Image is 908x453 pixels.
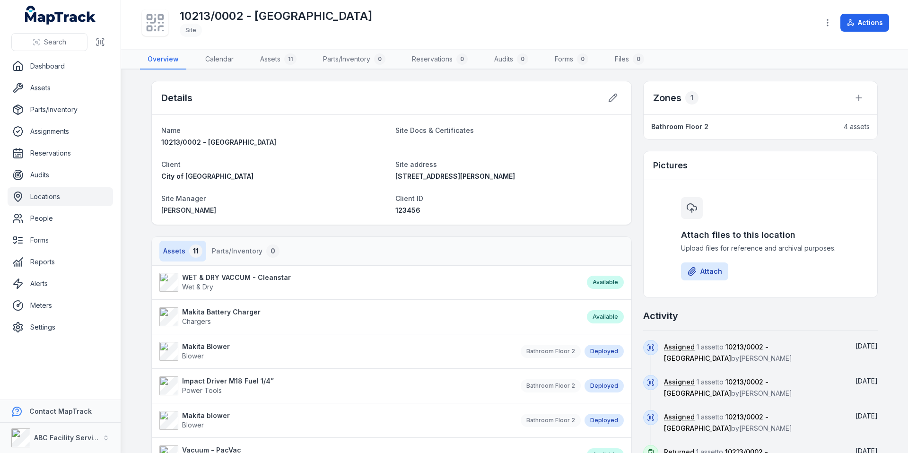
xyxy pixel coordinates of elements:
span: 4 assets [844,122,870,131]
strong: Bathroom Floor 2 [651,122,708,131]
span: Client [161,160,181,168]
div: Available [587,276,624,289]
button: Search [11,33,87,51]
a: Assigned [664,377,695,387]
a: Reservations0 [404,50,475,70]
strong: Makita Battery Charger [182,307,261,317]
div: 0 [577,53,588,65]
span: Site Docs & Certificates [395,126,474,134]
a: Parts/Inventory [8,100,113,119]
h1: 10213/0002 - [GEOGRAPHIC_DATA] [180,9,372,24]
span: [DATE] [856,342,878,350]
a: Overview [140,50,186,70]
div: Bathroom Floor 2 [521,345,581,358]
div: 0 [266,244,279,258]
a: Audits0 [487,50,536,70]
h2: Details [161,91,192,105]
a: Makita Battery ChargerChargers [159,307,577,326]
a: Meters [8,296,113,315]
a: MapTrack [25,6,96,25]
a: People [8,209,113,228]
a: Calendar [198,50,241,70]
span: Blower [182,352,204,360]
a: Locations [8,187,113,206]
a: Makita blowerBlower [159,411,511,430]
span: Power Tools [182,386,222,394]
h2: Activity [643,309,678,322]
div: Deployed [585,379,624,392]
a: Assignments [8,122,113,141]
span: [STREET_ADDRESS][PERSON_NAME] [395,172,515,180]
span: [DATE] [856,377,878,385]
span: Client ID [395,194,423,202]
a: Assets [8,78,113,97]
a: Reservations [8,144,113,163]
strong: Contact MapTrack [29,407,92,415]
div: Deployed [585,345,624,358]
span: Site Manager [161,194,206,202]
a: Reports [8,253,113,271]
time: 29/08/2025, 12:55:50 pm [856,342,878,350]
div: Bathroom Floor 2 [521,414,581,427]
span: Site address [395,160,437,168]
a: Assigned [664,342,695,352]
a: Assigned [664,412,695,422]
span: Chargers [182,317,211,325]
div: 11 [189,244,202,258]
span: 123456 [395,206,420,214]
div: 1 [685,91,698,105]
span: City of [GEOGRAPHIC_DATA] [161,172,253,180]
span: 1 asset to by [PERSON_NAME] [664,413,792,432]
div: 0 [633,53,644,65]
a: Makita BlowerBlower [159,342,511,361]
a: Forms0 [547,50,596,70]
strong: Impact Driver M18 Fuel 1/4” [182,376,274,386]
a: Forms [8,231,113,250]
h3: Pictures [653,159,688,172]
div: Available [587,310,624,323]
span: 1 asset to by [PERSON_NAME] [664,378,792,397]
a: Assets11 [253,50,304,70]
a: Impact Driver M18 Fuel 1/4”Power Tools [159,376,511,395]
time: 30/05/2025, 11:22:17 am [856,412,878,420]
span: 1 asset to by [PERSON_NAME] [664,343,792,362]
strong: ABC Facility Services [34,434,105,442]
span: 10213/0002 - [GEOGRAPHIC_DATA] [161,138,276,146]
div: 11 [284,53,297,65]
button: Actions [840,14,889,32]
button: Assets11 [159,241,206,261]
div: 0 [517,53,528,65]
a: Parts/Inventory0 [315,50,393,70]
h2: Zones [653,91,681,105]
button: Attach [681,262,728,280]
div: 0 [374,53,385,65]
span: Upload files for reference and archival purposes. [681,244,840,253]
a: Settings [8,318,113,337]
div: Deployed [585,414,624,427]
span: Search [44,37,66,47]
div: Bathroom Floor 2 [521,379,581,392]
strong: Makita Blower [182,342,230,351]
span: Name [161,126,181,134]
a: Dashboard [8,57,113,76]
span: Blower [182,421,204,429]
a: WET & DRY VACCUM - CleanstarWet & Dry [159,273,577,292]
a: Alerts [8,274,113,293]
a: Bathroom Floor 2 [651,122,834,131]
div: 0 [456,53,468,65]
a: Audits [8,166,113,184]
a: Files0 [607,50,652,70]
strong: Makita blower [182,411,230,420]
strong: WET & DRY VACCUM - Cleanstar [182,273,291,282]
span: Wet & Dry [182,283,213,291]
time: 30/05/2025, 11:22:19 am [856,377,878,385]
h3: Attach files to this location [681,228,840,242]
button: Parts/Inventory0 [208,241,283,261]
div: Site [180,24,202,37]
a: [PERSON_NAME] [161,206,388,215]
span: [DATE] [856,412,878,420]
